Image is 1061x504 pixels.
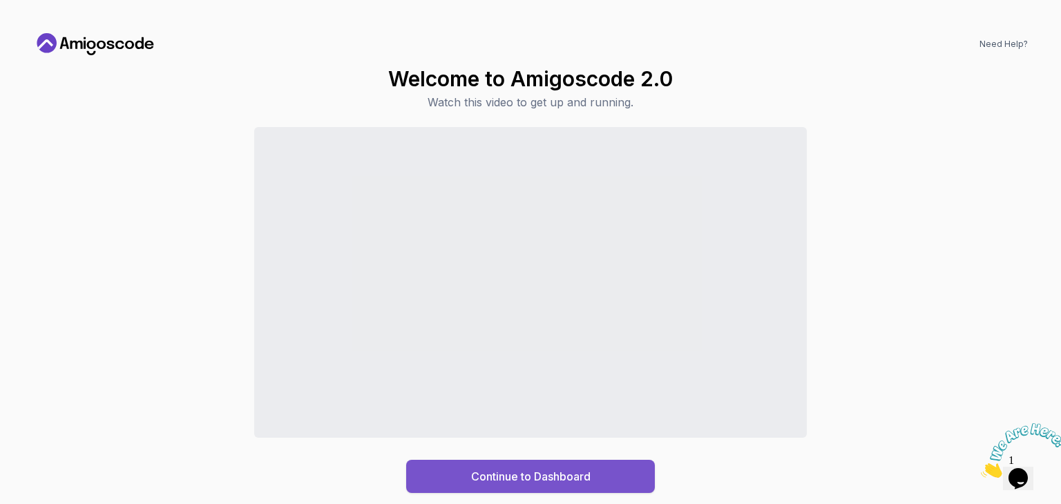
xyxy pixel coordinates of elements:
[6,6,11,17] span: 1
[471,468,591,485] div: Continue to Dashboard
[388,94,673,110] p: Watch this video to get up and running.
[979,39,1028,50] a: Need Help?
[406,460,655,493] button: Continue to Dashboard
[254,127,807,438] iframe: Sales Video
[33,33,157,55] a: Home link
[975,418,1061,483] iframe: chat widget
[388,66,673,91] h1: Welcome to Amigoscode 2.0
[6,6,91,60] img: Chat attention grabber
